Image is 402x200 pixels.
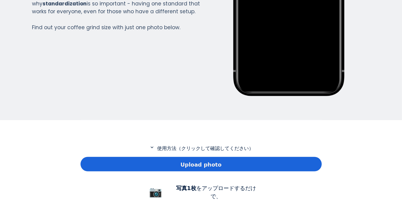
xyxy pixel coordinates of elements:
[180,161,221,169] span: Upload photo
[148,145,156,150] mat-icon: expand_more
[149,186,163,198] span: 📷
[81,145,322,152] p: 使用方法（クリックして確認してください）
[176,185,196,191] b: 写真1枚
